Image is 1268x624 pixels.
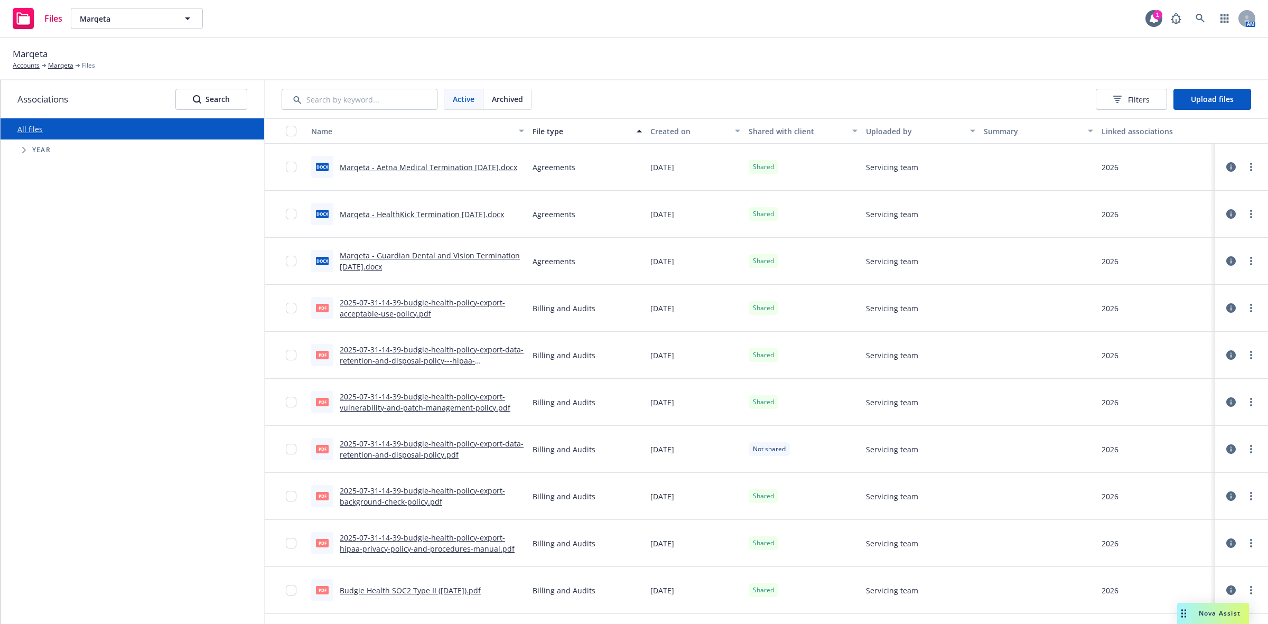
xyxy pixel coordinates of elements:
[13,61,40,70] a: Accounts
[316,539,329,547] span: pdf
[1245,302,1257,314] a: more
[650,350,674,361] span: [DATE]
[340,162,517,172] a: Marqeta - Aetna Medical Termination [DATE].docx
[316,257,329,265] span: docx
[286,491,296,501] input: Toggle Row Selected
[753,397,774,407] span: Shared
[753,162,774,172] span: Shared
[13,47,48,61] span: Marqeta
[316,398,329,406] span: pdf
[753,444,786,454] span: Not shared
[650,397,674,408] span: [DATE]
[1128,94,1150,105] span: Filters
[866,303,918,314] span: Servicing team
[286,350,296,360] input: Toggle Row Selected
[1102,585,1118,596] div: 2026
[286,126,296,136] input: Select all
[282,89,437,110] input: Search by keyword...
[1245,490,1257,502] a: more
[286,585,296,595] input: Toggle Row Selected
[533,162,575,173] span: Agreements
[340,585,481,595] a: Budgie Health SOC2 Type II ([DATE]).pdf
[316,445,329,453] span: pdf
[1102,350,1118,361] div: 2026
[753,209,774,219] span: Shared
[1113,94,1150,105] span: Filters
[533,126,630,137] div: File type
[340,533,515,554] a: 2025-07-31-14-39-budgie-health-policy-export-hipaa-privacy-policy-and-procedures-manual.pdf
[753,350,774,360] span: Shared
[866,397,918,408] span: Servicing team
[1199,609,1241,618] span: Nova Assist
[749,126,846,137] div: Shared with client
[193,89,230,109] div: Search
[1102,162,1118,173] div: 2026
[8,4,67,33] a: Files
[307,118,528,144] button: Name
[340,250,520,272] a: Marqeta - Guardian Dental and Vision Termination [DATE].docx
[650,491,674,502] span: [DATE]
[1153,10,1162,20] div: 1
[984,126,1081,137] div: Summary
[866,126,964,137] div: Uploaded by
[1245,208,1257,220] a: more
[866,444,918,455] span: Servicing team
[1096,89,1167,110] button: Filters
[650,303,674,314] span: [DATE]
[340,439,524,460] a: 2025-07-31-14-39-budgie-health-policy-export-data-retention-and-disposal-policy.pdf
[316,163,329,171] span: docx
[175,89,247,110] button: SearchSearch
[753,585,774,595] span: Shared
[1245,584,1257,597] a: more
[753,303,774,313] span: Shared
[286,209,296,219] input: Toggle Row Selected
[533,585,595,596] span: Billing and Audits
[453,94,474,105] span: Active
[980,118,1097,144] button: Summary
[646,118,744,144] button: Created on
[1191,94,1234,104] span: Upload files
[533,538,595,549] span: Billing and Audits
[866,350,918,361] span: Servicing team
[80,13,171,24] span: Marqeta
[753,538,774,548] span: Shared
[744,118,862,144] button: Shared with client
[528,118,646,144] button: File type
[340,392,510,413] a: 2025-07-31-14-39-budgie-health-policy-export-vulnerability-and-patch-management-policy.pdf
[1102,538,1118,549] div: 2026
[17,92,68,106] span: Associations
[193,95,201,104] svg: Search
[866,256,918,267] span: Servicing team
[862,118,980,144] button: Uploaded by
[866,538,918,549] span: Servicing team
[753,256,774,266] span: Shared
[650,444,674,455] span: [DATE]
[286,538,296,548] input: Toggle Row Selected
[533,209,575,220] span: Agreements
[1,139,264,161] div: Tree Example
[1102,491,1118,502] div: 2026
[1177,603,1190,624] div: Drag to move
[44,14,62,23] span: Files
[650,209,674,220] span: [DATE]
[311,126,512,137] div: Name
[533,256,575,267] span: Agreements
[286,256,296,266] input: Toggle Row Selected
[866,491,918,502] span: Servicing team
[492,94,523,105] span: Archived
[71,8,203,29] button: Marqeta
[1177,603,1249,624] button: Nova Assist
[1102,126,1211,137] div: Linked associations
[17,124,43,134] a: All files
[533,350,595,361] span: Billing and Audits
[533,303,595,314] span: Billing and Audits
[1097,118,1215,144] button: Linked associations
[340,344,524,377] a: 2025-07-31-14-39-budgie-health-policy-export-data-retention-and-disposal-policy---hipaa-addendum.pdf
[866,162,918,173] span: Servicing team
[1166,8,1187,29] a: Report a Bug
[1102,444,1118,455] div: 2026
[1173,89,1251,110] button: Upload files
[316,304,329,312] span: pdf
[286,397,296,407] input: Toggle Row Selected
[650,256,674,267] span: [DATE]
